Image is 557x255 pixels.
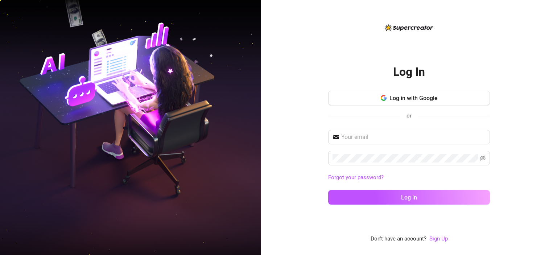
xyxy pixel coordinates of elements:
[328,173,490,182] a: Forgot your password?
[385,24,433,31] img: logo-BBDzfeDw.svg
[429,235,448,242] a: Sign Up
[407,112,412,119] span: or
[401,194,417,201] span: Log in
[341,133,486,141] input: Your email
[480,155,486,161] span: eye-invisible
[393,65,425,79] h2: Log In
[429,235,448,243] a: Sign Up
[389,95,438,102] span: Log in with Google
[328,174,384,181] a: Forgot your password?
[371,235,426,243] span: Don't have an account?
[328,91,490,105] button: Log in with Google
[328,190,490,205] button: Log in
